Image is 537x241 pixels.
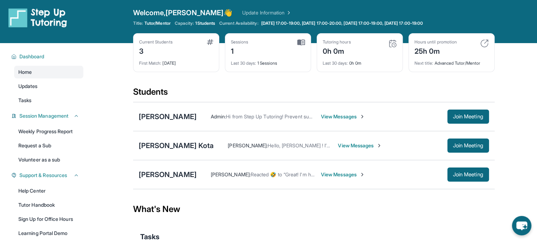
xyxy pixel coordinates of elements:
[447,167,489,182] button: Join Meeting
[17,112,79,119] button: Session Management
[414,45,457,56] div: 25h 0m
[211,171,251,177] span: [PERSON_NAME] :
[175,20,194,26] span: Capacity:
[139,39,173,45] div: Current Students
[228,142,268,148] span: [PERSON_NAME] :
[414,39,457,45] div: Hours until promotion
[14,66,83,78] a: Home
[453,172,483,177] span: Join Meeting
[321,171,365,178] span: View Messages
[359,172,365,177] img: Chevron-Right
[18,69,32,76] span: Home
[414,60,434,66] span: Next title :
[414,56,489,66] div: Advanced Tutor/Mentor
[14,94,83,107] a: Tasks
[14,184,83,197] a: Help Center
[219,20,258,26] span: Current Availability:
[231,56,305,66] div: 1 Sessions
[453,143,483,148] span: Join Meeting
[139,60,162,66] span: First Match :
[447,110,489,124] button: Join Meeting
[323,39,351,45] div: Tutoring hours
[211,113,226,119] span: Admin :
[447,139,489,153] button: Join Meeting
[19,112,68,119] span: Session Management
[14,199,83,211] a: Tutor Handbook
[251,171,511,177] span: Reacted 🤣 to “Great! I'm happy to start our sessions [DATE] or [DATE] if that works for you. Here...
[14,125,83,138] a: Weekly Progress Report
[133,86,495,102] div: Students
[338,142,382,149] span: View Messages
[14,80,83,93] a: Updates
[18,83,38,90] span: Updates
[139,56,213,66] div: [DATE]
[207,39,213,45] img: card
[512,216,531,235] button: chat-button
[133,8,233,18] span: Welcome, [PERSON_NAME] 👋
[231,45,249,56] div: 1
[321,113,365,120] span: View Messages
[195,20,215,26] span: 1 Students
[139,45,173,56] div: 3
[297,39,305,46] img: card
[323,56,397,66] div: 0h 0m
[8,8,67,28] img: logo
[144,20,171,26] span: Tutor/Mentor
[261,20,423,26] span: [DATE] 17:00-19:00, [DATE] 17:00-20:00, [DATE] 17:00-19:00, [DATE] 17:00-19:00
[231,39,249,45] div: Sessions
[453,114,483,119] span: Join Meeting
[18,97,31,104] span: Tasks
[260,20,424,26] a: [DATE] 17:00-19:00, [DATE] 17:00-20:00, [DATE] 17:00-19:00, [DATE] 17:00-19:00
[19,172,67,179] span: Support & Resources
[139,112,197,122] div: [PERSON_NAME]
[14,227,83,240] a: Learning Portal Demo
[14,153,83,166] a: Volunteer as a sub
[17,53,79,60] button: Dashboard
[242,9,292,16] a: Update Information
[376,143,382,148] img: Chevron-Right
[133,20,143,26] span: Title:
[17,172,79,179] button: Support & Resources
[139,141,214,151] div: [PERSON_NAME] Kota
[14,213,83,225] a: Sign Up for Office Hours
[323,45,351,56] div: 0h 0m
[19,53,44,60] span: Dashboard
[480,39,489,48] img: card
[14,139,83,152] a: Request a Sub
[323,60,348,66] span: Last 30 days :
[285,9,292,16] img: Chevron Right
[139,170,197,180] div: [PERSON_NAME]
[388,39,397,48] img: card
[231,60,256,66] span: Last 30 days :
[359,114,365,119] img: Chevron-Right
[133,194,495,225] div: What's New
